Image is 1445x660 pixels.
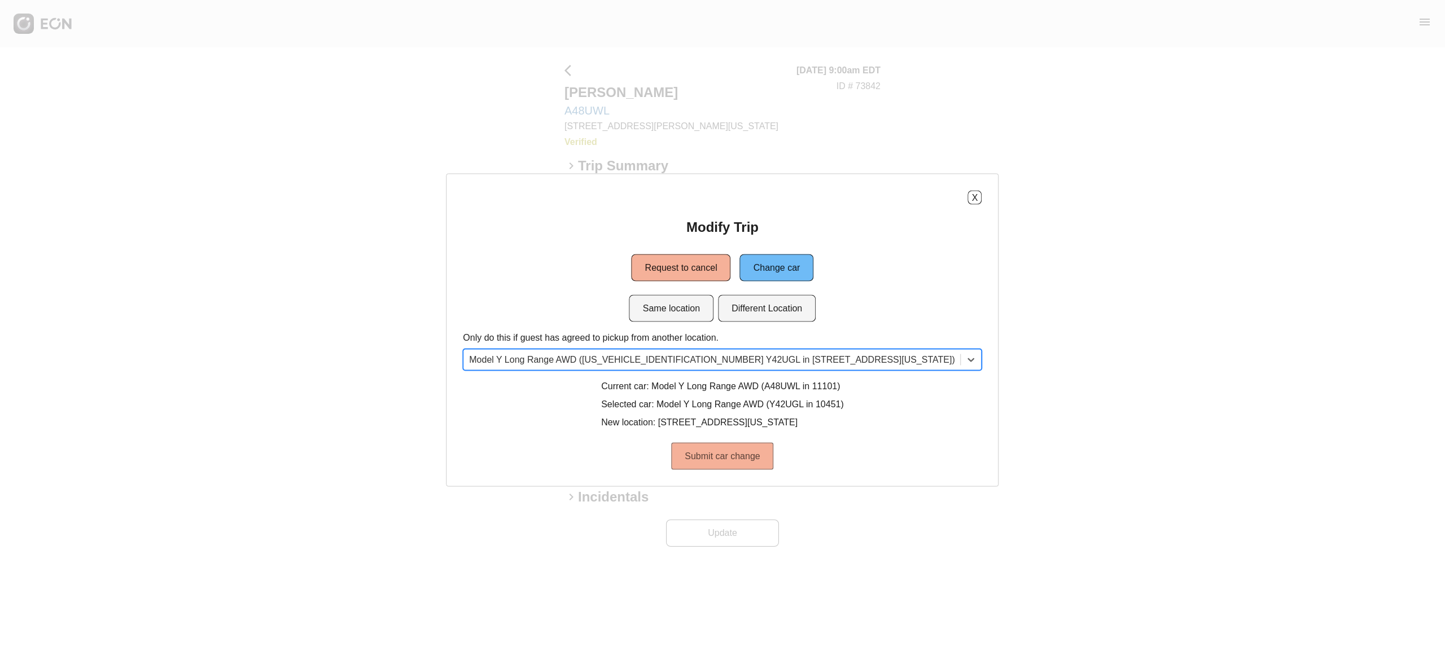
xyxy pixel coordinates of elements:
p: Only do this if guest has agreed to pickup from another location. [463,331,982,345]
p: Selected car: Model Y Long Range AWD (Y42UGL in 10451) [601,398,844,411]
button: Submit car change [671,443,773,470]
button: Request to cancel [632,254,731,281]
button: X [968,191,982,205]
button: Change car [740,254,814,281]
button: Same location [629,295,713,322]
button: Different Location [718,295,816,322]
h2: Modify Trip [686,218,759,236]
p: New location: [STREET_ADDRESS][US_STATE] [601,416,844,429]
p: Current car: Model Y Long Range AWD (A48UWL in 11101) [601,380,844,393]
